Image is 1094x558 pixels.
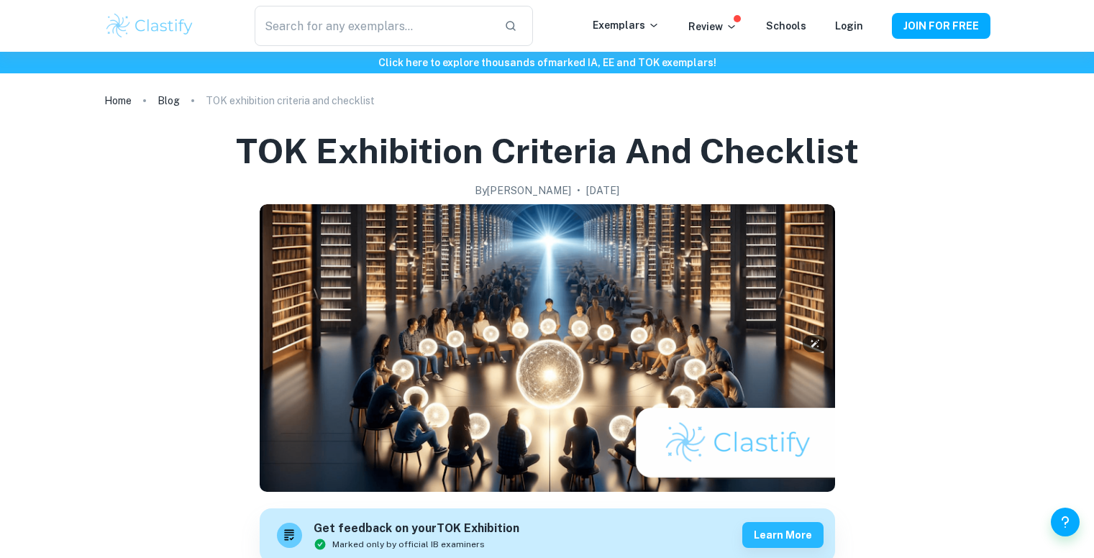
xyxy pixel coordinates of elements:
a: Login [835,20,863,32]
button: Learn more [742,522,824,548]
h1: TOK exhibition criteria and checklist [236,128,859,174]
img: TOK exhibition criteria and checklist cover image [260,204,835,492]
h2: [DATE] [586,183,619,198]
h6: Get feedback on your TOK Exhibition [314,520,519,538]
p: Review [688,19,737,35]
p: Exemplars [593,17,660,33]
a: Schools [766,20,806,32]
h2: By [PERSON_NAME] [475,183,571,198]
span: Marked only by official IB examiners [332,538,485,551]
img: Clastify logo [104,12,196,40]
p: • [577,183,580,198]
a: Blog [158,91,180,111]
h6: Click here to explore thousands of marked IA, EE and TOK exemplars ! [3,55,1091,70]
button: Help and Feedback [1051,508,1080,536]
input: Search for any exemplars... [255,6,492,46]
a: Home [104,91,132,111]
p: TOK exhibition criteria and checklist [206,93,375,109]
button: JOIN FOR FREE [892,13,990,39]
